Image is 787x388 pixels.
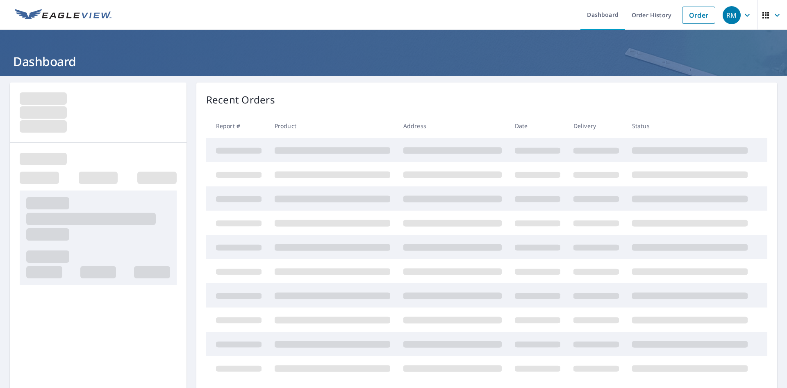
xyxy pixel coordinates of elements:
th: Address [397,114,508,138]
th: Status [626,114,754,138]
th: Date [508,114,567,138]
p: Recent Orders [206,92,275,107]
a: Order [682,7,715,24]
th: Delivery [567,114,626,138]
img: EV Logo [15,9,111,21]
th: Product [268,114,397,138]
h1: Dashboard [10,53,777,70]
div: RM [723,6,741,24]
th: Report # [206,114,268,138]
